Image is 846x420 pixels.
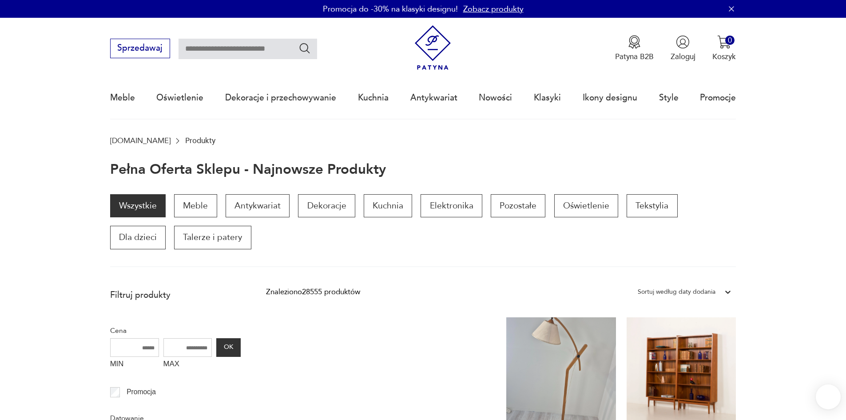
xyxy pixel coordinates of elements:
p: Cena [110,325,241,336]
button: OK [216,338,240,357]
a: Meble [174,194,217,217]
a: Klasyki [534,77,561,118]
img: Patyna - sklep z meblami i dekoracjami vintage [410,25,455,70]
button: Szukaj [298,42,311,55]
button: 0Koszyk [712,35,736,62]
a: Antykwariat [226,194,290,217]
a: Kuchnia [358,77,389,118]
a: Dekoracje i przechowywanie [225,77,336,118]
a: Dekoracje [298,194,355,217]
a: Dla dzieci [110,226,166,249]
a: Sprzedawaj [110,45,170,52]
div: 0 [725,36,735,45]
a: Wszystkie [110,194,166,217]
a: Meble [110,77,135,118]
a: Antykwariat [410,77,457,118]
img: Ikona koszyka [717,35,731,49]
a: Zobacz produkty [463,4,524,15]
p: Promocja [127,386,156,398]
label: MIN [110,357,159,374]
a: Pozostałe [491,194,545,217]
a: Oświetlenie [156,77,203,118]
button: Sprzedawaj [110,39,170,58]
a: Ikona medaluPatyna B2B [615,35,654,62]
iframe: Smartsupp widget button [816,384,841,409]
div: Sortuj według daty dodania [638,286,715,298]
p: Filtruj produkty [110,289,241,301]
a: Talerze i patery [174,226,251,249]
a: Elektronika [421,194,482,217]
h1: Pełna oferta sklepu - najnowsze produkty [110,162,386,177]
a: Tekstylia [627,194,677,217]
a: Nowości [479,77,512,118]
p: Zaloguj [671,52,695,62]
p: Koszyk [712,52,736,62]
a: Oświetlenie [554,194,618,217]
a: Promocje [700,77,736,118]
a: Kuchnia [364,194,412,217]
p: Produkty [185,136,215,145]
div: Znaleziono 28555 produktów [266,286,360,298]
p: Promocja do -30% na klasyki designu! [323,4,458,15]
label: MAX [163,357,212,374]
a: Ikony designu [583,77,637,118]
button: Patyna B2B [615,35,654,62]
button: Zaloguj [671,35,695,62]
a: Style [659,77,679,118]
p: Patyna B2B [615,52,654,62]
img: Ikonka użytkownika [676,35,690,49]
img: Ikona medalu [628,35,641,49]
a: [DOMAIN_NAME] [110,136,171,145]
